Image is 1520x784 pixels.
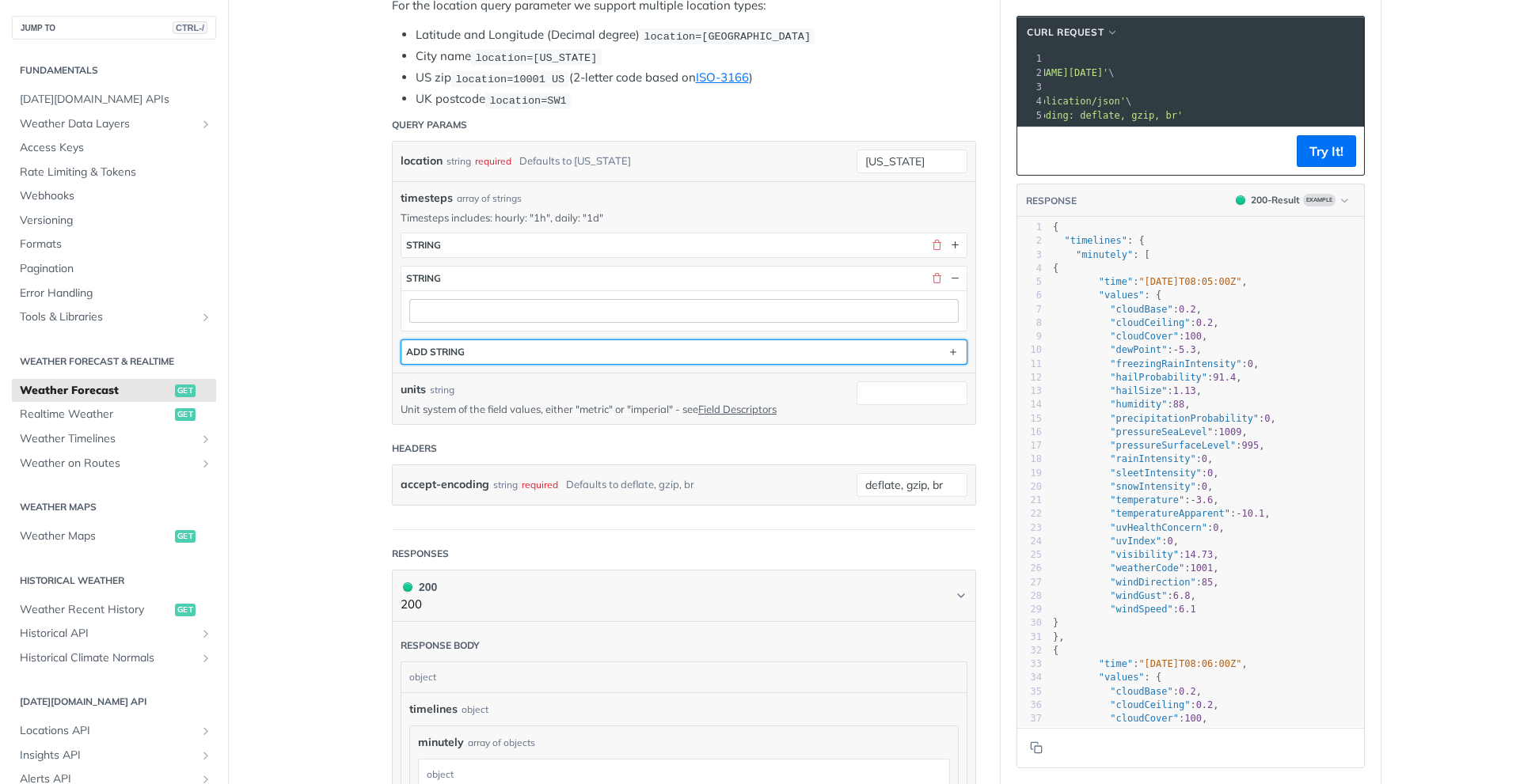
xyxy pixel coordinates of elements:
button: Show subpages for Tools & Libraries [199,311,212,324]
span: : , [1053,358,1259,369]
h2: Historical Weather [12,574,216,588]
button: Show subpages for Insights API [199,749,212,762]
span: : , [1053,562,1219,574]
span: : , [1053,453,1213,464]
div: Query Params [392,118,467,132]
span: 91.4 [1213,372,1236,383]
div: 31 [1017,631,1042,644]
span: : , [1053,590,1196,601]
div: 36 [1017,699,1042,712]
li: UK postcode [416,90,976,108]
span: "temperature" [1110,494,1184,506]
span: Pagination [20,261,212,277]
button: RESPONSE [1025,193,1077,209]
a: Error Handling [12,282,216,305]
span: : , [1053,399,1191,410]
a: Formats [12,233,216,256]
div: string [406,239,441,251]
span: "cloudBase" [1110,304,1172,315]
div: 37 [1017,712,1042,725]
span: Weather Recent History [20,602,171,618]
span: 0.2 [1179,304,1196,315]
span: - [1190,494,1195,506]
span: : , [1053,385,1202,396]
div: 200 - Result [1251,193,1300,207]
span: 0 [1207,468,1213,479]
span: Weather Timelines [20,431,196,447]
button: Show subpages for Historical API [199,627,212,640]
div: string [406,272,441,284]
button: 200 200200 [401,578,967,614]
span: } [1053,617,1058,628]
div: Responses [392,547,449,561]
span: [DATE][DOMAIN_NAME] APIs [20,92,212,108]
a: ISO-3166 [696,70,749,85]
span: 1001 [1190,562,1213,574]
div: 2 [1017,66,1044,80]
label: location [401,150,443,172]
span: : , [1053,468,1219,479]
div: string [446,150,471,172]
svg: Chevron [955,589,967,602]
span: : { [1053,235,1145,246]
div: 10 [1017,343,1042,357]
span: Rate Limiting & Tokens [20,165,212,180]
div: 5 [1017,275,1042,289]
span: 0 [1202,453,1207,464]
span: : , [1053,522,1225,533]
a: Historical Climate NormalsShow subpages for Historical Climate Normals [12,646,216,670]
div: object [462,703,488,717]
span: "windGust" [1110,590,1167,601]
a: Realtime Weatherget [12,403,216,426]
span: : { [1053,290,1161,301]
span: "sleetIntensity" [1110,468,1202,479]
button: Show subpages for Weather Timelines [199,433,212,445]
span: : , [1053,686,1202,697]
div: 25 [1017,548,1042,562]
span: 200 [403,582,412,592]
div: 12 [1017,371,1042,384]
a: Insights APIShow subpages for Insights API [12,744,216,767]
a: Historical APIShow subpages for Historical API [12,622,216,646]
button: JUMP TOCTRL-/ [12,16,216,40]
a: Weather Mapsget [12,525,216,548]
button: Hide [948,271,962,286]
div: 14 [1017,398,1042,411]
span: Historical Climate Normals [20,650,196,666]
span: 0.2 [1196,699,1214,710]
a: Webhooks [12,184,216,208]
span: "windSpeed" [1110,604,1172,615]
span: { [1053,645,1058,656]
span: : , [1053,440,1264,451]
span: : , [1053,413,1276,424]
div: array of objects [468,736,535,750]
span: "[DATE]T08:05:00Z" [1138,276,1241,287]
span: : , [1053,276,1248,287]
div: object [401,662,963,692]
span: }, [1053,631,1065,642]
div: 8 [1017,316,1042,330]
span: "dewPoint" [1110,344,1167,355]
div: Defaults to deflate, gzip, br [566,473,694,496]
span: : , [1053,699,1219,710]
span: { [1053,222,1058,233]
span: Locations API [20,723,196,739]
div: string [493,473,518,496]
button: Show subpages for Locations API [199,725,212,737]
span: get [175,384,196,397]
span: Error Handling [20,286,212,301]
span: : , [1053,713,1207,724]
a: Access Keys [12,136,216,160]
div: 3 [1017,248,1042,262]
a: Locations APIShow subpages for Locations API [12,719,216,743]
li: Latitude and Longitude (Decimal degree) [416,26,976,44]
span: : , [1053,494,1219,506]
span: "[DATE]T08:06:00Z" [1138,658,1241,669]
span: - [1173,726,1179,737]
span: 1.13 [1173,385,1196,396]
a: Weather Data LayersShow subpages for Weather Data Layers [12,112,216,136]
div: 35 [1017,685,1042,699]
span: : , [1053,536,1179,547]
div: 1 [1017,221,1042,234]
span: Webhooks [20,188,212,204]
